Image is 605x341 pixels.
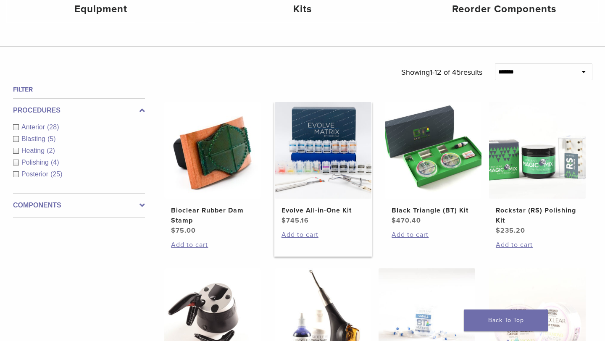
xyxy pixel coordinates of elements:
img: Black Triangle (BT) Kit [385,102,481,199]
a: Black Triangle (BT) KitBlack Triangle (BT) Kit $470.40 [384,102,482,226]
span: Polishing [21,159,51,166]
span: Posterior [21,170,50,178]
span: (5) [47,135,56,142]
a: Back To Top [464,310,548,331]
label: Procedures [13,105,145,115]
span: 1-12 of 45 [430,68,461,77]
h4: Filter [13,84,145,94]
bdi: 235.20 [496,226,525,235]
a: Add to cart: “Bioclear Rubber Dam Stamp” [171,240,254,250]
bdi: 470.40 [392,216,421,225]
bdi: 75.00 [171,226,196,235]
h2: Rockstar (RS) Polishing Kit [496,205,579,226]
h2: Bioclear Rubber Dam Stamp [171,205,254,226]
h4: Kits [215,2,390,17]
h2: Evolve All-in-One Kit [281,205,365,215]
span: $ [496,226,500,235]
span: Anterior [21,123,47,131]
a: Rockstar (RS) Polishing KitRockstar (RS) Polishing Kit $235.20 [489,102,587,236]
h4: Equipment [13,2,188,17]
a: Add to cart: “Rockstar (RS) Polishing Kit” [496,240,579,250]
a: Bioclear Rubber Dam StampBioclear Rubber Dam Stamp $75.00 [164,102,262,236]
bdi: 745.16 [281,216,309,225]
span: (2) [47,147,55,154]
h2: Black Triangle (BT) Kit [392,205,475,215]
a: Evolve All-in-One KitEvolve All-in-One Kit $745.16 [274,102,372,226]
label: Components [13,200,145,210]
a: Add to cart: “Evolve All-in-One Kit” [281,230,365,240]
span: Heating [21,147,47,154]
p: Showing results [401,63,482,81]
img: Rockstar (RS) Polishing Kit [489,102,586,199]
span: (4) [51,159,59,166]
a: Add to cart: “Black Triangle (BT) Kit” [392,230,475,240]
img: Evolve All-in-One Kit [275,102,371,199]
span: $ [392,216,396,225]
h4: Reorder Components [417,2,592,17]
span: Blasting [21,135,47,142]
span: (28) [47,123,59,131]
span: $ [281,216,286,225]
img: Bioclear Rubber Dam Stamp [164,102,261,199]
span: $ [171,226,176,235]
span: (25) [50,170,62,178]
